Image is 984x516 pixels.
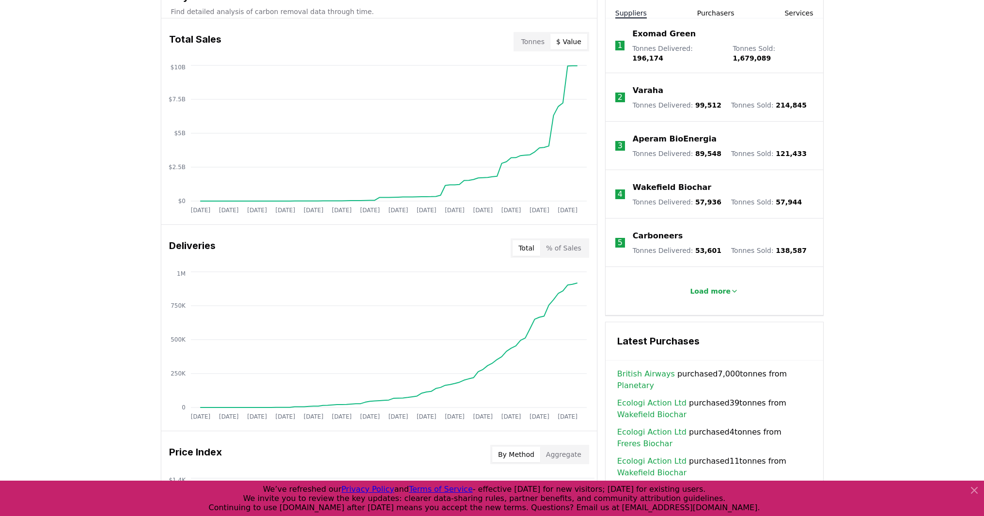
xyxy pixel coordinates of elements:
button: By Method [492,447,540,462]
tspan: [DATE] [303,207,323,214]
span: 53,601 [695,247,721,254]
button: Purchasers [697,8,734,18]
tspan: [DATE] [530,207,549,214]
p: Find detailed analysis of carbon removal data through time. [171,7,587,16]
tspan: $2.5B [169,164,186,171]
button: Total [513,240,540,256]
tspan: [DATE] [501,413,521,420]
p: Tonnes Delivered : [633,100,721,110]
a: Planetary [617,380,654,391]
a: Exomad Green [632,28,696,40]
tspan: [DATE] [360,413,380,420]
button: Services [784,8,813,18]
tspan: [DATE] [360,207,380,214]
tspan: $0 [178,198,185,204]
h3: Price Index [169,445,222,464]
tspan: [DATE] [190,413,210,420]
tspan: [DATE] [388,413,408,420]
h3: Latest Purchases [617,334,812,348]
tspan: $10B [170,64,185,71]
tspan: 250K [171,370,186,377]
a: Wakefield Biochar [617,467,687,479]
tspan: [DATE] [501,207,521,214]
a: Ecologi Action Ltd [617,397,687,409]
p: Tonnes Sold : [731,149,807,158]
a: Varaha [633,85,663,96]
p: Tonnes Delivered : [633,197,721,207]
span: 214,845 [776,101,807,109]
a: Ecologi Action Ltd [617,455,687,467]
a: Wakefield Biochar [633,182,711,193]
p: Tonnes Delivered : [632,44,723,63]
p: 3 [618,140,623,152]
p: Tonnes Delivered : [633,149,721,158]
tspan: [DATE] [303,413,323,420]
tspan: [DATE] [445,207,465,214]
p: 4 [618,188,623,200]
tspan: [DATE] [473,207,493,214]
a: Ecologi Action Ltd [617,426,687,438]
a: Aperam BioEnergia [633,133,717,145]
p: Tonnes Sold : [731,100,807,110]
tspan: [DATE] [416,207,436,214]
a: Freres Biochar [617,438,672,450]
span: 57,936 [695,198,721,206]
tspan: [DATE] [332,207,352,214]
span: purchased 11 tonnes from [617,455,812,479]
tspan: 750K [171,302,186,309]
tspan: [DATE] [190,207,210,214]
button: Suppliers [615,8,647,18]
tspan: [DATE] [416,413,436,420]
button: Load more [682,281,746,301]
span: 57,944 [776,198,802,206]
h3: Total Sales [169,32,221,51]
p: 5 [618,237,623,249]
tspan: 0 [182,404,186,411]
p: Tonnes Sold : [731,197,802,207]
tspan: [DATE] [247,207,267,214]
span: 89,548 [695,150,721,157]
tspan: [DATE] [247,413,267,420]
tspan: 500K [171,336,186,343]
button: Aggregate [540,447,587,462]
p: 2 [618,92,623,103]
a: Carboneers [633,230,683,242]
p: Load more [690,286,731,296]
tspan: [DATE] [445,413,465,420]
p: 1 [617,40,622,51]
tspan: [DATE] [473,413,493,420]
span: 99,512 [695,101,721,109]
button: Tonnes [515,34,550,49]
tspan: [DATE] [219,413,238,420]
span: 1,679,089 [733,54,771,62]
tspan: [DATE] [219,207,238,214]
tspan: $1.4K [169,477,186,484]
p: Tonnes Sold : [733,44,813,63]
a: Wakefield Biochar [617,409,687,421]
tspan: [DATE] [275,413,295,420]
span: 196,174 [632,54,663,62]
tspan: [DATE] [530,413,549,420]
span: purchased 39 tonnes from [617,397,812,421]
span: purchased 7,000 tonnes from [617,368,812,391]
button: $ Value [550,34,587,49]
p: Tonnes Delivered : [633,246,721,255]
tspan: [DATE] [275,207,295,214]
tspan: [DATE] [332,413,352,420]
tspan: [DATE] [558,207,578,214]
span: 138,587 [776,247,807,254]
h3: Deliveries [169,238,216,258]
tspan: $7.5B [169,96,186,103]
tspan: [DATE] [558,413,578,420]
a: British Airways [617,368,675,380]
tspan: 1M [177,270,186,277]
button: % of Sales [540,240,587,256]
span: 121,433 [776,150,807,157]
p: Tonnes Sold : [731,246,807,255]
span: purchased 4 tonnes from [617,426,812,450]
